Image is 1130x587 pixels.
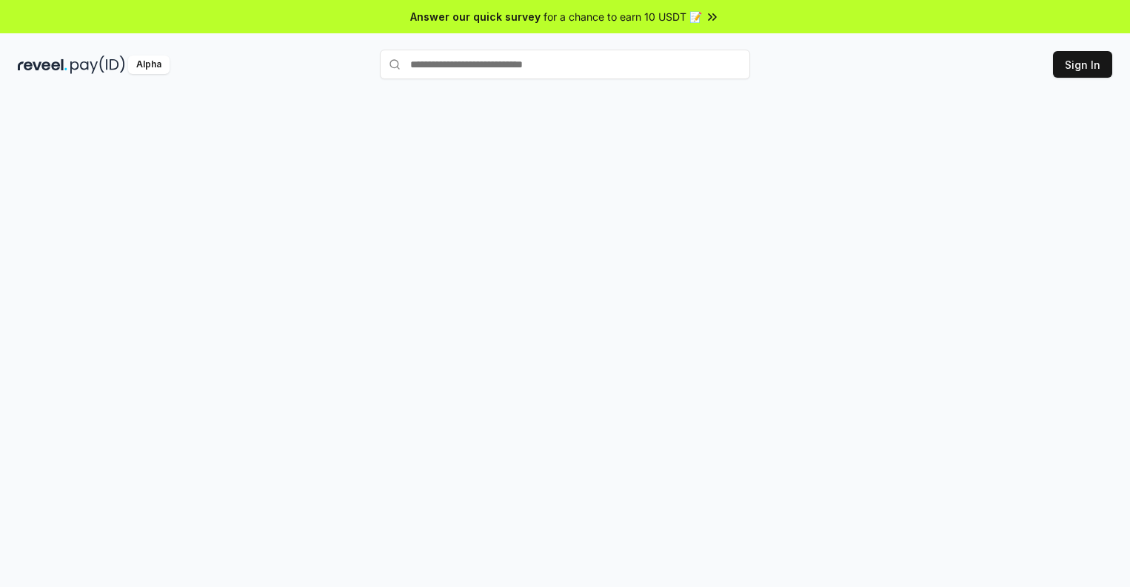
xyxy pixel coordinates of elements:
[128,56,170,74] div: Alpha
[544,9,702,24] span: for a chance to earn 10 USDT 📝
[70,56,125,74] img: pay_id
[18,56,67,74] img: reveel_dark
[410,9,541,24] span: Answer our quick survey
[1053,51,1112,78] button: Sign In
